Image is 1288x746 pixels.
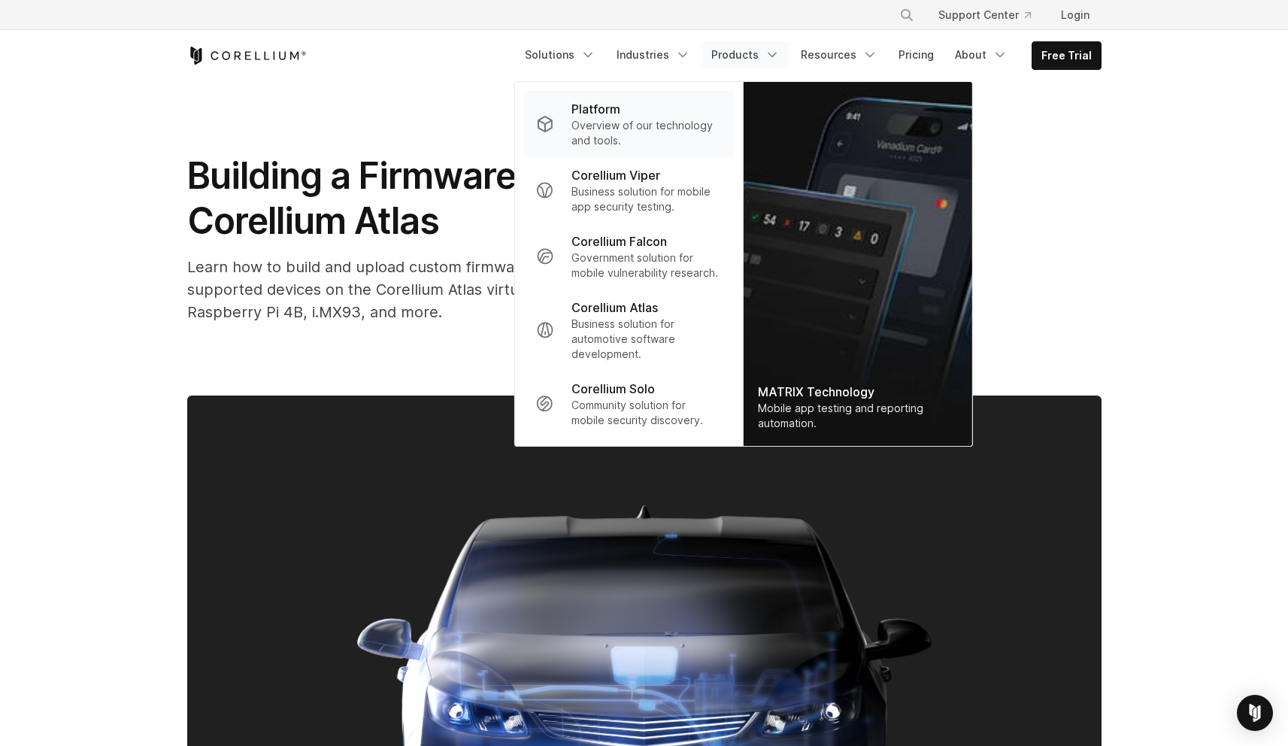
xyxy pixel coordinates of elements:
button: Search [893,2,920,29]
a: Solutions [516,41,605,68]
p: Corellium Solo [571,380,655,398]
a: Login [1049,2,1102,29]
a: Industries [608,41,699,68]
div: Open Intercom Messenger [1237,695,1273,731]
a: Corellium Solo Community solution for mobile security discovery. [523,371,733,437]
div: Mobile app testing and reporting automation. [758,401,956,431]
p: Business solution for mobile app security testing. [571,184,721,214]
a: About [946,41,1017,68]
p: Platform [571,100,620,118]
div: Navigation Menu [516,41,1102,70]
a: Support Center [926,2,1043,29]
img: Matrix_WebNav_1x [743,82,971,446]
span: Building a Firmware Package for Corellium Atlas [187,153,732,243]
span: Learn how to build and upload custom firmware packages for a variety of supported devices on the ... [187,258,741,321]
a: Corellium Home [187,47,307,65]
p: Corellium Atlas [571,299,658,317]
a: Pricing [889,41,943,68]
div: Navigation Menu [881,2,1102,29]
p: Corellium Viper [571,166,660,184]
a: Free Trial [1032,42,1101,69]
p: Government solution for mobile vulnerability research. [571,250,721,281]
a: Corellium Atlas Business solution for automotive software development. [523,290,733,371]
p: Corellium Falcon [571,232,667,250]
a: MATRIX Technology Mobile app testing and reporting automation. [743,82,971,446]
a: Products [702,41,789,68]
p: Overview of our technology and tools. [571,118,721,148]
div: MATRIX Technology [758,383,956,401]
a: Platform Overview of our technology and tools. [523,91,733,157]
p: Community solution for mobile security discovery. [571,398,721,428]
a: Resources [792,41,886,68]
a: Corellium Viper Business solution for mobile app security testing. [523,157,733,223]
p: Business solution for automotive software development. [571,317,721,362]
a: Corellium Falcon Government solution for mobile vulnerability research. [523,223,733,290]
